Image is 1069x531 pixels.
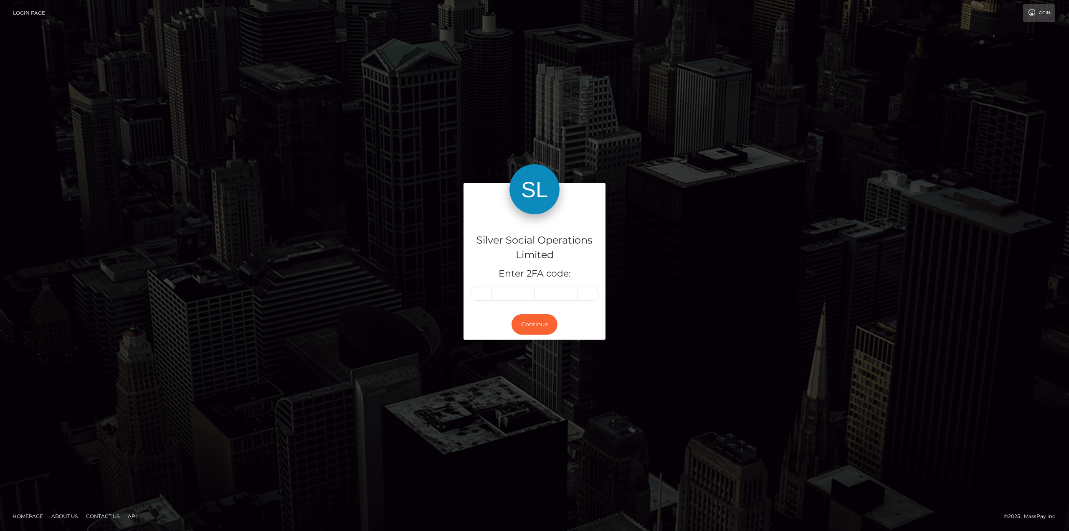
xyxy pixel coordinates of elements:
h4: Silver Social Operations Limited [470,233,599,262]
a: Login [1023,4,1055,22]
div: © 2025 , MassPay Inc. [1004,512,1063,521]
a: Contact Us [83,510,123,523]
img: Silver Social Operations Limited [509,164,560,214]
button: Continue [512,314,557,335]
h5: Enter 2FA code: [470,267,599,280]
a: About Us [48,510,81,523]
a: Homepage [9,510,46,523]
a: Login Page [13,4,45,22]
a: API [124,510,140,523]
